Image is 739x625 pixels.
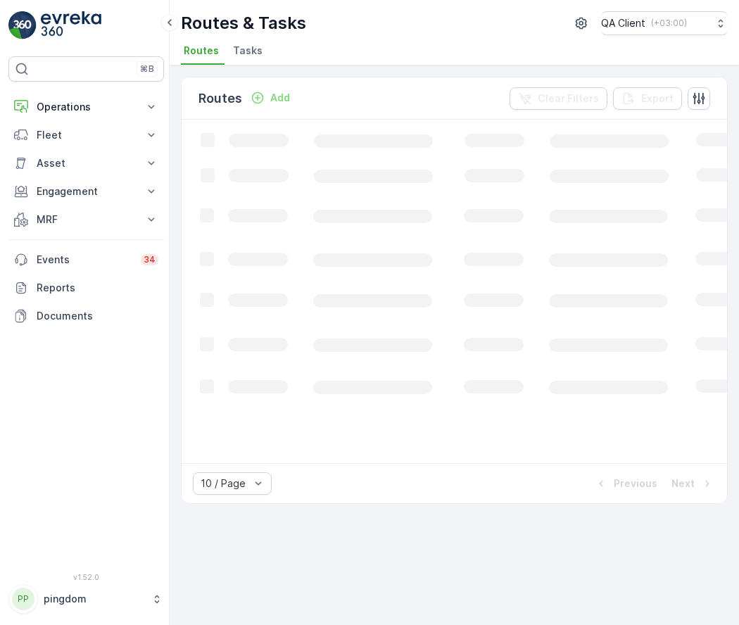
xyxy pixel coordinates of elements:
button: Engagement [8,177,164,206]
button: Clear Filters [510,87,607,110]
p: Previous [614,476,657,491]
p: Documents [37,309,158,323]
p: Clear Filters [538,91,599,106]
div: PP [12,588,34,610]
button: QA Client(+03:00) [601,11,728,35]
p: Add [270,91,290,105]
p: MRF [37,213,136,227]
span: Routes [184,44,219,58]
p: Routes [198,89,242,108]
p: QA Client [601,16,645,30]
p: Fleet [37,128,136,142]
button: MRF [8,206,164,234]
p: Engagement [37,184,136,198]
p: Events [37,253,132,267]
button: Asset [8,149,164,177]
p: Reports [37,281,158,295]
a: Events34 [8,246,164,274]
button: PPpingdom [8,584,164,614]
img: logo [8,11,37,39]
button: Add [245,89,296,106]
button: Previous [593,475,659,492]
p: ⌘B [140,63,154,75]
p: Routes & Tasks [181,12,306,34]
p: ( +03:00 ) [651,18,687,29]
button: Fleet [8,121,164,149]
p: pingdom [44,592,144,606]
button: Operations [8,93,164,121]
span: Tasks [233,44,263,58]
p: Export [641,91,674,106]
p: 34 [144,254,156,265]
a: Documents [8,302,164,330]
span: v 1.52.0 [8,573,164,581]
p: Operations [37,100,136,114]
p: Asset [37,156,136,170]
a: Reports [8,274,164,302]
button: Next [670,475,716,492]
p: Next [671,476,695,491]
button: Export [613,87,682,110]
img: logo_light-DOdMpM7g.png [41,11,101,39]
